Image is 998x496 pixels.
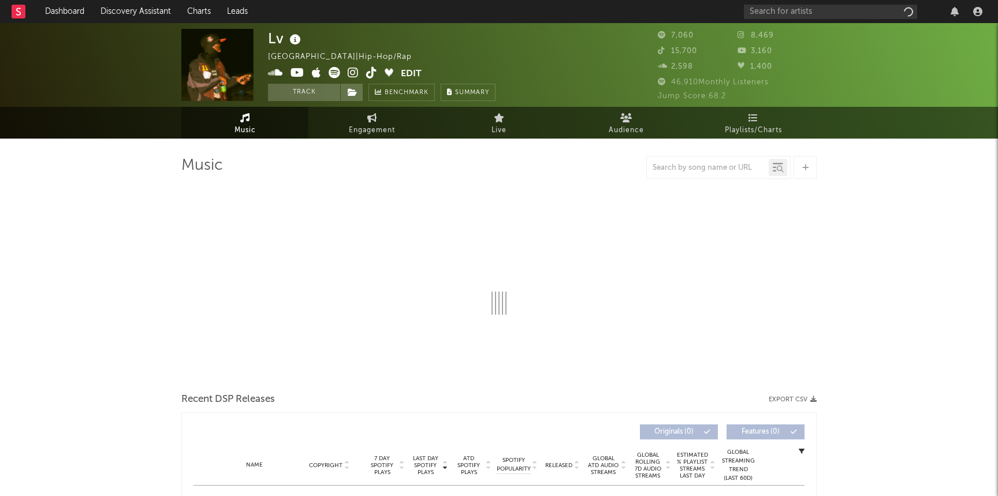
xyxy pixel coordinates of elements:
[410,455,441,476] span: Last Day Spotify Plays
[268,84,340,101] button: Track
[441,84,496,101] button: Summary
[545,462,572,469] span: Released
[658,63,693,70] span: 2,598
[268,29,304,48] div: Lv
[181,107,308,139] a: Music
[658,32,694,39] span: 7,060
[385,86,429,100] span: Benchmark
[734,428,787,435] span: Features ( 0 )
[647,163,769,173] input: Search by song name or URL
[658,92,726,100] span: Jump Score: 68.2
[632,452,664,479] span: Global Rolling 7D Audio Streams
[738,63,772,70] span: 1,400
[676,452,708,479] span: Estimated % Playlist Streams Last Day
[308,107,435,139] a: Engagement
[640,424,718,439] button: Originals(0)
[658,79,769,86] span: 46,910 Monthly Listeners
[368,84,435,101] a: Benchmark
[401,67,422,81] button: Edit
[727,424,805,439] button: Features(0)
[181,393,275,407] span: Recent DSP Releases
[563,107,690,139] a: Audience
[497,456,531,473] span: Spotify Popularity
[349,124,395,137] span: Engagement
[647,428,701,435] span: Originals ( 0 )
[690,107,817,139] a: Playlists/Charts
[453,455,484,476] span: ATD Spotify Plays
[738,32,774,39] span: 8,469
[738,47,772,55] span: 3,160
[725,124,782,137] span: Playlists/Charts
[609,124,644,137] span: Audience
[234,124,256,137] span: Music
[455,89,489,96] span: Summary
[721,448,755,483] div: Global Streaming Trend (Last 60D)
[658,47,697,55] span: 15,700
[435,107,563,139] a: Live
[367,455,397,476] span: 7 Day Spotify Plays
[491,124,507,137] span: Live
[217,461,292,469] div: Name
[268,50,438,64] div: [GEOGRAPHIC_DATA] | Hip-Hop/Rap
[744,5,917,19] input: Search for artists
[769,396,817,403] button: Export CSV
[587,455,619,476] span: Global ATD Audio Streams
[309,462,342,469] span: Copyright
